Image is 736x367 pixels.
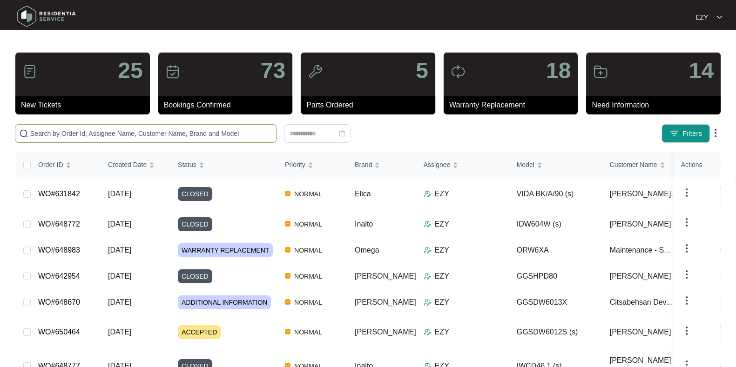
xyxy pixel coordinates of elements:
th: Actions [674,153,720,177]
img: dropdown arrow [681,243,692,254]
span: [DATE] [108,272,131,280]
span: NORMAL [290,245,326,256]
img: search-icon [19,129,28,138]
span: Elica [355,190,371,198]
span: Brand [355,160,372,170]
span: Inalto [355,220,373,228]
span: [PERSON_NAME] [610,271,671,282]
img: Assigner Icon [424,220,431,228]
span: Citsabehsan Dev... [610,297,672,308]
span: WARRANTY REPLACEMENT [178,243,273,257]
a: WO#642954 [38,272,80,280]
p: EZY [435,297,449,308]
a: WO#650464 [38,328,80,336]
p: Parts Ordered [306,100,435,111]
span: Filters [682,129,702,139]
span: CLOSED [178,217,212,231]
span: Priority [285,160,305,170]
span: NORMAL [290,271,326,282]
img: icon [451,64,466,79]
span: [PERSON_NAME] [355,328,416,336]
span: CLOSED [178,269,212,283]
img: Vercel Logo [285,247,290,253]
span: [DATE] [108,220,131,228]
p: EZY [435,327,449,338]
th: Priority [277,153,347,177]
img: Assigner Icon [424,299,431,306]
span: [DATE] [108,298,131,306]
img: dropdown arrow [681,217,692,228]
p: EZY [435,188,449,200]
img: icon [593,64,608,79]
img: Assigner Icon [424,273,431,280]
td: ORW6XA [509,237,602,263]
td: VIDA BK/A/90 (s) [509,177,602,211]
span: [DATE] [108,190,131,198]
img: residentia service logo [14,2,79,30]
span: ADDITIONAL INFORMATION [178,295,271,309]
span: Order ID [38,160,63,170]
span: [PERSON_NAME] [355,298,416,306]
span: Assignee [424,160,451,170]
td: GGSHPD80 [509,263,602,289]
span: Model [517,160,534,170]
th: Assignee [416,153,509,177]
span: Omega [355,246,379,254]
p: EZY [435,245,449,256]
img: Vercel Logo [285,329,290,334]
img: Vercel Logo [285,191,290,196]
span: CLOSED [178,187,212,201]
span: [PERSON_NAME] [610,327,671,338]
img: filter icon [669,129,679,138]
span: Status [178,160,196,170]
span: Maintenance - S... [610,245,670,256]
p: EZY [435,219,449,230]
img: Vercel Logo [285,221,290,227]
span: [PERSON_NAME] [610,219,671,230]
p: 18 [546,60,571,82]
img: Assigner Icon [424,190,431,198]
img: icon [308,64,323,79]
th: Order ID [31,153,101,177]
span: Created Date [108,160,147,170]
img: dropdown arrow [710,127,721,139]
span: NORMAL [290,219,326,230]
img: Vercel Logo [285,273,290,279]
p: Warranty Replacement [449,100,578,111]
a: WO#648670 [38,298,80,306]
span: [PERSON_NAME]... [610,188,677,200]
img: dropdown arrow [681,187,692,198]
a: WO#648772 [38,220,80,228]
img: icon [165,64,180,79]
span: NORMAL [290,327,326,338]
a: WO#648983 [38,246,80,254]
img: dropdown arrow [681,269,692,280]
img: dropdown arrow [716,15,722,20]
th: Customer Name [602,153,695,177]
input: Search by Order Id, Assignee Name, Customer Name, Brand and Model [30,128,272,139]
th: Brand [347,153,416,177]
p: Bookings Confirmed [164,100,293,111]
p: EZY [695,13,708,22]
th: Status [170,153,277,177]
span: [DATE] [108,246,131,254]
p: 25 [118,60,142,82]
td: IDW604W (s) [509,211,602,237]
p: New Tickets [21,100,150,111]
p: EZY [435,271,449,282]
p: 5 [416,60,428,82]
p: 73 [261,60,285,82]
span: [PERSON_NAME] [355,272,416,280]
p: Need Information [592,100,721,111]
span: ACCEPTED [178,325,221,339]
p: 14 [689,60,714,82]
img: Assigner Icon [424,247,431,254]
th: Model [509,153,602,177]
img: dropdown arrow [681,325,692,336]
button: filter iconFilters [662,124,710,143]
a: WO#631842 [38,190,80,198]
span: [DATE] [108,328,131,336]
img: icon [22,64,37,79]
td: GGSDW6012S (s) [509,315,602,349]
td: GGSDW6013X [509,289,602,315]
